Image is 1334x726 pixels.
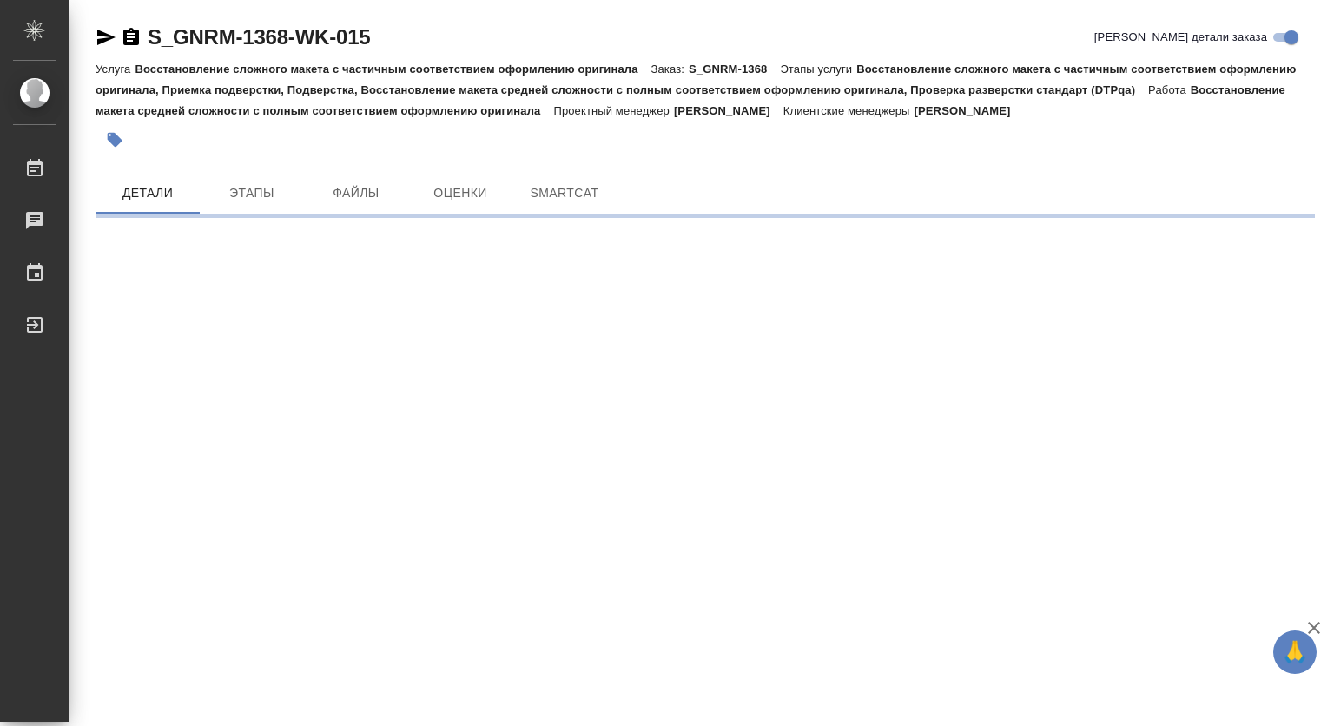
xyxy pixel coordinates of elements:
[780,63,856,76] p: Этапы услуги
[523,182,606,204] span: SmartCat
[1280,634,1310,670] span: 🙏
[106,182,189,204] span: Детали
[148,25,370,49] a: S_GNRM-1368-WK-015
[1148,83,1191,96] p: Работа
[121,27,142,48] button: Скопировать ссылку
[96,63,135,76] p: Услуга
[419,182,502,204] span: Оценки
[674,104,783,117] p: [PERSON_NAME]
[783,104,915,117] p: Клиентские менеджеры
[915,104,1024,117] p: [PERSON_NAME]
[651,63,689,76] p: Заказ:
[689,63,780,76] p: S_GNRM-1368
[210,182,294,204] span: Этапы
[96,121,134,159] button: Добавить тэг
[1273,630,1317,674] button: 🙏
[135,63,650,76] p: Восстановление сложного макета с частичным соответствием оформлению оригинала
[553,104,673,117] p: Проектный менеджер
[1094,29,1267,46] span: [PERSON_NAME] детали заказа
[96,27,116,48] button: Скопировать ссылку для ЯМессенджера
[314,182,398,204] span: Файлы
